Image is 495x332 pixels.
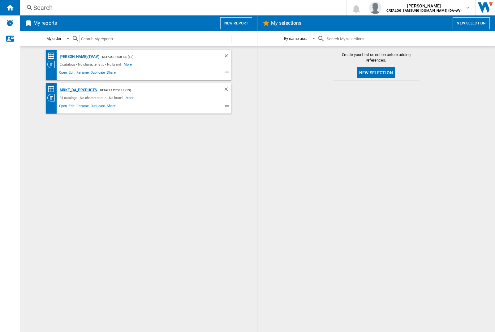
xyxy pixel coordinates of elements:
button: New selection [357,67,395,78]
span: Duplicate [90,103,106,110]
span: Open [58,103,68,110]
span: [PERSON_NAME] [386,3,462,9]
span: Share [106,103,117,110]
div: Price Matrix [47,85,58,93]
div: Search [33,3,330,12]
div: - Default profile (13) [99,53,211,61]
h2: My selections [270,17,303,29]
div: MRKT_DA_PRODUCTS [58,86,97,94]
button: New selection [453,17,490,29]
img: alerts-logo.svg [6,19,14,27]
div: 2 catalogs - No characteristic - No brand [58,61,124,68]
span: Duplicate [90,70,106,77]
span: More [124,61,133,68]
div: Delete [223,53,231,61]
div: - Default profile (13) [97,86,211,94]
input: Search My selections [325,35,469,43]
span: Edit [68,70,75,77]
div: By name asc. [284,36,307,41]
span: Open [58,70,68,77]
span: Rename [75,70,90,77]
div: My order [46,36,61,41]
div: [PERSON_NAME](TVAV) [58,53,99,61]
button: New report [220,17,252,29]
span: Rename [75,103,90,110]
span: Share [106,70,117,77]
div: Category View [47,94,58,101]
h2: My reports [32,17,58,29]
span: Edit [68,103,75,110]
img: profile.jpg [369,2,381,14]
div: Category View [47,61,58,68]
input: Search My reports [79,35,231,43]
b: CATALOG SAMSUNG [DOMAIN_NAME] (DA+AV) [386,9,462,13]
div: 14 catalogs - No characteristic - No brand [58,94,126,101]
span: More [126,94,135,101]
div: Delete [223,86,231,94]
div: Price Matrix [47,52,58,60]
span: Create your first selection before adding references. [333,52,420,63]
